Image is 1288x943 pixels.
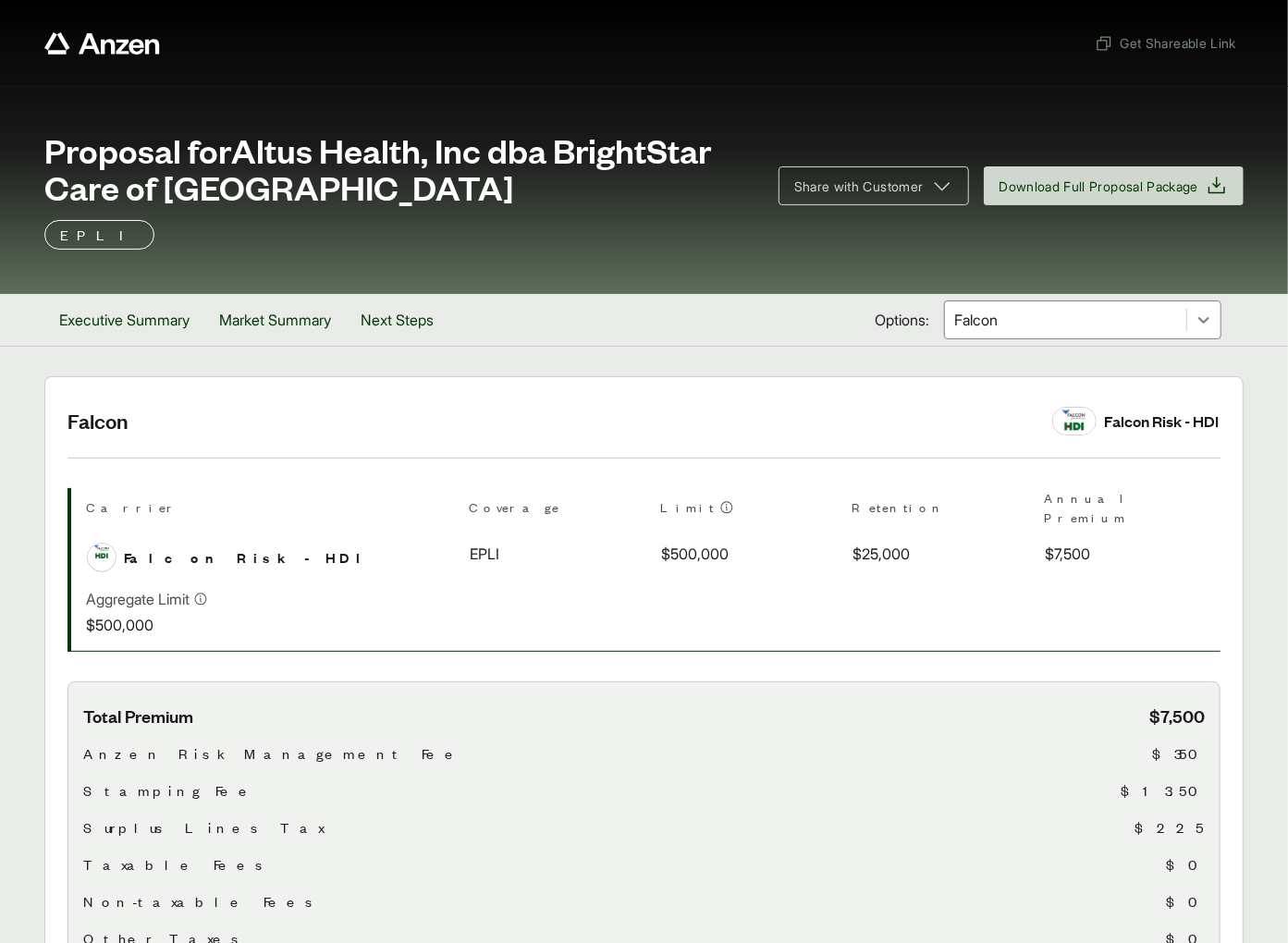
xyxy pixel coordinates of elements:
[83,704,193,728] span: Total Premium
[1135,816,1205,839] span: $225
[1149,704,1205,728] span: $7,500
[86,614,208,636] p: $500,000
[1087,26,1244,60] button: Get Shareable Link
[1166,853,1205,876] span: $0
[662,543,730,565] span: $500,000
[67,407,1030,435] h2: Falcon
[204,294,346,346] button: Market Summary
[83,890,320,912] span: Non-taxable Fees
[1152,742,1205,765] span: $350
[1044,488,1221,534] th: Annual Premium
[1121,779,1205,802] span: $13.50
[83,779,257,802] span: Stamping Fee
[794,177,924,196] span: Share with Customer
[853,543,911,565] span: $25,000
[1045,543,1090,565] span: $7,500
[984,166,1245,205] button: Download Full Proposal Package
[124,546,375,569] span: Falcon Risk - HDI
[779,166,969,205] button: Share with Customer
[1166,890,1205,912] span: $0
[661,488,838,534] th: Limit
[1104,409,1219,434] div: Falcon Risk - HDI
[1000,177,1199,196] span: Download Full Proposal Package
[44,32,160,55] a: Anzen website
[86,588,190,610] p: Aggregate Limit
[88,544,116,561] img: Falcon Risk - HDI logo
[1053,408,1096,435] img: Falcon Risk - HDI logo
[469,488,645,534] th: Coverage
[1095,33,1236,53] span: Get Shareable Link
[470,543,499,565] span: EPLI
[83,853,270,876] span: Taxable Fees
[86,488,454,534] th: Carrier
[44,131,756,205] span: Proposal for Altus Health, Inc dba BrightStar Care of [GEOGRAPHIC_DATA]
[875,309,929,331] span: Options:
[346,294,448,346] button: Next Steps
[83,816,324,839] span: Surplus Lines Tax
[44,294,204,346] button: Executive Summary
[60,224,139,246] p: EPLI
[853,488,1029,534] th: Retention
[83,742,463,765] span: Anzen Risk Management Fee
